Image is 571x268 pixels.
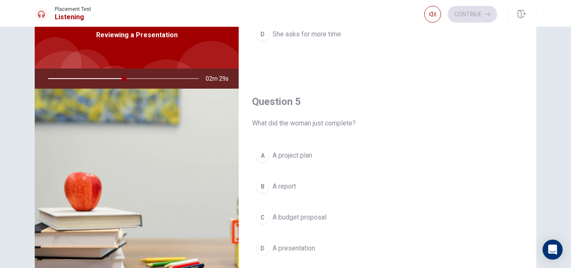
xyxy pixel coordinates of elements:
[273,151,312,161] span: A project plan
[256,28,269,41] div: D
[252,176,523,197] button: BA report
[96,30,178,40] span: Reviewing a Presentation
[273,212,326,222] span: A budget proposal
[543,240,563,260] div: Open Intercom Messenger
[273,181,296,191] span: A report
[252,95,523,108] h4: Question 5
[206,69,235,89] span: 02m 29s
[273,243,315,253] span: A presentation
[256,180,269,193] div: B
[256,211,269,224] div: C
[55,6,91,12] span: Placement Test
[252,238,523,259] button: DA presentation
[252,24,523,45] button: DShe asks for more time
[252,145,523,166] button: AA project plan
[252,207,523,228] button: CA budget proposal
[252,118,523,128] span: What did the woman just complete?
[256,149,269,162] div: A
[256,242,269,255] div: D
[273,29,341,39] span: She asks for more time
[55,12,91,22] h1: Listening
